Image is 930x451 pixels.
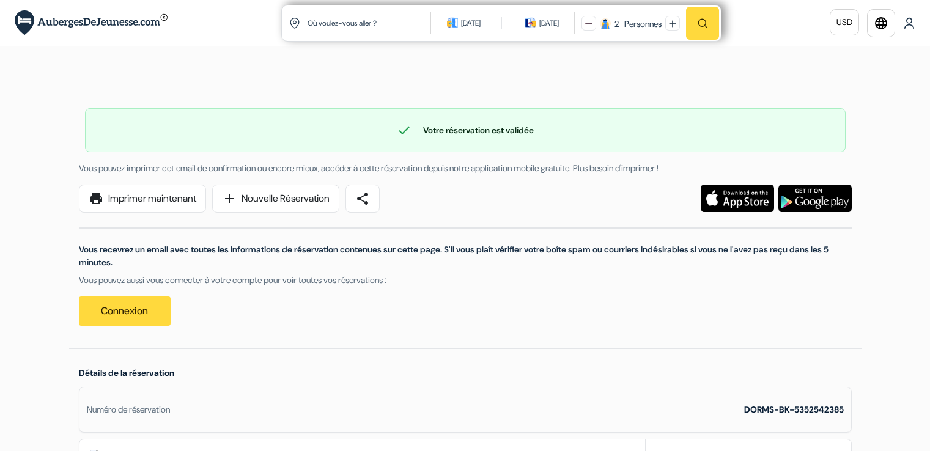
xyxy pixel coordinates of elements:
[447,17,458,28] img: calendarIcon icon
[585,20,592,28] img: minus
[830,9,859,35] a: USD
[539,17,559,29] div: [DATE]
[345,185,380,213] a: share
[903,17,915,29] img: User Icon
[289,18,300,29] img: location icon
[525,17,536,28] img: calendarIcon icon
[87,403,170,416] div: Numéro de réservation
[89,191,103,206] span: print
[600,18,611,29] img: guest icon
[744,404,844,415] strong: DORMS-BK-5352542385
[669,20,676,28] img: plus
[79,296,171,326] a: Connexion
[614,18,619,31] div: 2
[397,123,411,137] span: check
[355,191,370,206] span: share
[79,185,206,213] a: printImprimer maintenant
[874,16,888,31] i: language
[79,274,852,287] p: Vous pouvez aussi vous connecter à votre compte pour voir toutes vos réservations :
[86,123,845,137] div: Votre réservation est validée
[306,8,433,38] input: Ville, université ou logement
[461,17,481,29] div: [DATE]
[212,185,339,213] a: addNouvelle Réservation
[15,10,168,35] img: AubergesDeJeunesse.com
[79,163,659,174] span: Vous pouvez imprimer cet email de confirmation ou encore mieux, accéder à cette réservation depui...
[778,185,852,212] img: Téléchargez l'application gratuite
[79,243,852,269] p: Vous recevrez un email avec toutes les informations de réservation contenues sur cette page. S'il...
[222,191,237,206] span: add
[867,9,895,37] a: language
[701,185,774,212] img: Téléchargez l'application gratuite
[79,367,174,378] span: Détails de la réservation
[621,18,662,31] div: Personnes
